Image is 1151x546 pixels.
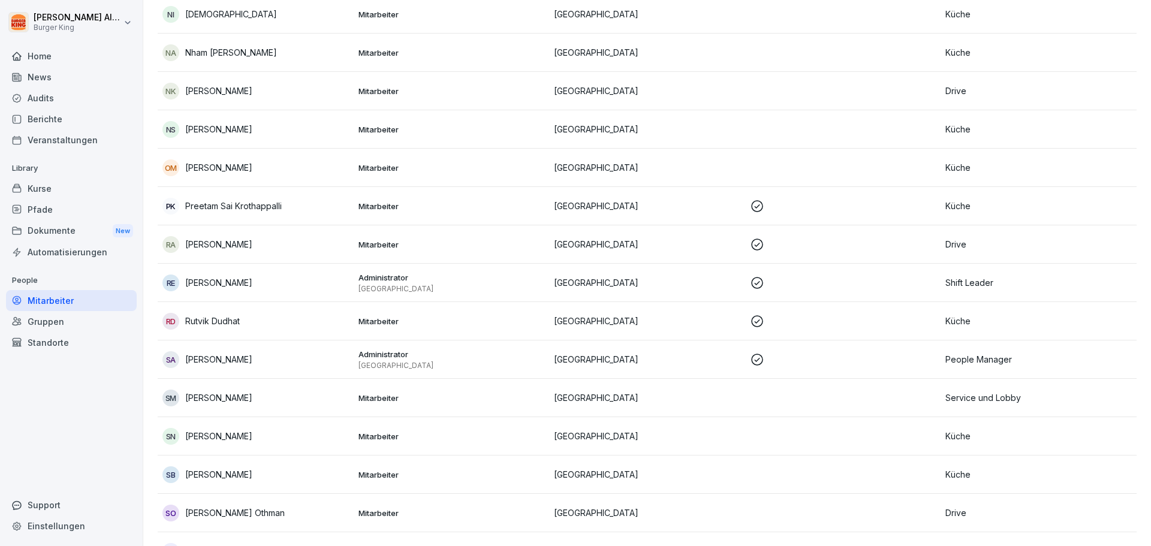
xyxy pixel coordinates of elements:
[358,361,545,370] p: [GEOGRAPHIC_DATA]
[162,6,179,23] div: NI
[6,108,137,129] a: Berichte
[113,224,133,238] div: New
[358,349,545,360] p: Administrator
[554,468,740,481] p: [GEOGRAPHIC_DATA]
[185,430,252,442] p: [PERSON_NAME]
[945,8,1132,20] p: Küche
[358,9,545,20] p: Mitarbeiter
[162,466,179,483] div: SB
[185,468,252,481] p: [PERSON_NAME]
[162,121,179,138] div: NS
[6,67,137,88] a: News
[358,284,545,294] p: [GEOGRAPHIC_DATA]
[945,506,1132,519] p: Drive
[6,220,137,242] a: DokumenteNew
[6,178,137,199] a: Kurse
[358,272,545,283] p: Administrator
[162,274,179,291] div: RE
[945,315,1132,327] p: Küche
[945,123,1132,135] p: Küche
[185,8,277,20] p: [DEMOGRAPHIC_DATA]
[554,315,740,327] p: [GEOGRAPHIC_DATA]
[185,315,240,327] p: Rutvik Dudhat
[358,508,545,518] p: Mitarbeiter
[358,124,545,135] p: Mitarbeiter
[6,332,137,353] a: Standorte
[358,469,545,480] p: Mitarbeiter
[6,290,137,311] a: Mitarbeiter
[554,85,740,97] p: [GEOGRAPHIC_DATA]
[945,276,1132,289] p: Shift Leader
[185,161,252,174] p: [PERSON_NAME]
[945,391,1132,404] p: Service und Lobby
[945,468,1132,481] p: Küche
[358,316,545,327] p: Mitarbeiter
[185,353,252,366] p: [PERSON_NAME]
[162,390,179,406] div: SM
[358,431,545,442] p: Mitarbeiter
[185,123,252,135] p: [PERSON_NAME]
[185,238,252,251] p: [PERSON_NAME]
[6,494,137,515] div: Support
[185,276,252,289] p: [PERSON_NAME]
[358,393,545,403] p: Mitarbeiter
[6,129,137,150] a: Veranstaltungen
[185,200,282,212] p: Preetam Sai Krothappalli
[6,515,137,536] a: Einstellungen
[554,8,740,20] p: [GEOGRAPHIC_DATA]
[554,123,740,135] p: [GEOGRAPHIC_DATA]
[358,86,545,96] p: Mitarbeiter
[554,46,740,59] p: [GEOGRAPHIC_DATA]
[185,391,252,404] p: [PERSON_NAME]
[6,311,137,332] a: Gruppen
[6,271,137,290] p: People
[554,391,740,404] p: [GEOGRAPHIC_DATA]
[554,161,740,174] p: [GEOGRAPHIC_DATA]
[945,430,1132,442] p: Küche
[945,46,1132,59] p: Küche
[554,430,740,442] p: [GEOGRAPHIC_DATA]
[358,47,545,58] p: Mitarbeiter
[945,200,1132,212] p: Küche
[162,351,179,368] div: SA
[554,276,740,289] p: [GEOGRAPHIC_DATA]
[162,236,179,253] div: RA
[162,313,179,330] div: RD
[945,85,1132,97] p: Drive
[554,200,740,212] p: [GEOGRAPHIC_DATA]
[6,88,137,108] a: Audits
[34,13,121,23] p: [PERSON_NAME] Albakkour
[554,238,740,251] p: [GEOGRAPHIC_DATA]
[6,199,137,220] a: Pfade
[6,242,137,263] a: Automatisierungen
[6,46,137,67] a: Home
[945,161,1132,174] p: Küche
[185,46,277,59] p: Nham [PERSON_NAME]
[6,159,137,178] p: Library
[358,201,545,212] p: Mitarbeiter
[185,506,285,519] p: [PERSON_NAME] Othman
[162,44,179,61] div: NA
[162,198,179,215] div: PK
[358,239,545,250] p: Mitarbeiter
[6,220,137,242] div: Dokumente
[554,506,740,519] p: [GEOGRAPHIC_DATA]
[358,162,545,173] p: Mitarbeiter
[185,85,252,97] p: [PERSON_NAME]
[554,353,740,366] p: [GEOGRAPHIC_DATA]
[162,159,179,176] div: OM
[945,238,1132,251] p: Drive
[34,23,121,32] p: Burger King
[162,505,179,521] div: SO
